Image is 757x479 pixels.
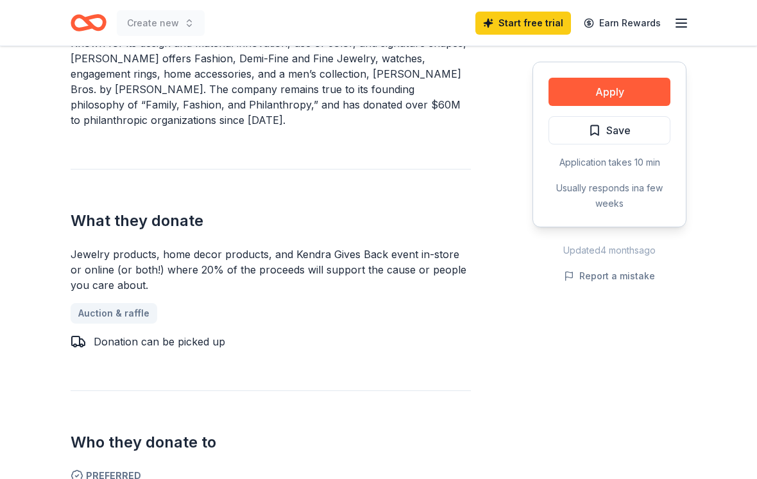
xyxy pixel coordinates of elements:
[549,116,670,144] button: Save
[71,35,471,128] div: Known for its design and material innovation, use of color, and signature shapes, [PERSON_NAME] o...
[549,78,670,106] button: Apply
[549,180,670,211] div: Usually responds in a few weeks
[549,155,670,170] div: Application takes 10 min
[564,268,655,284] button: Report a mistake
[71,247,471,293] div: Jewelry products, home decor products, and Kendra Gives Back event in-store or online (or both!) ...
[576,12,668,35] a: Earn Rewards
[532,243,686,258] div: Updated 4 months ago
[71,303,157,324] a: Auction & raffle
[475,12,571,35] a: Start free trial
[71,432,471,453] h2: Who they donate to
[127,15,179,31] span: Create new
[606,122,631,139] span: Save
[94,334,225,349] div: Donation can be picked up
[117,10,205,36] button: Create new
[71,211,471,231] h2: What they donate
[71,8,106,38] a: Home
